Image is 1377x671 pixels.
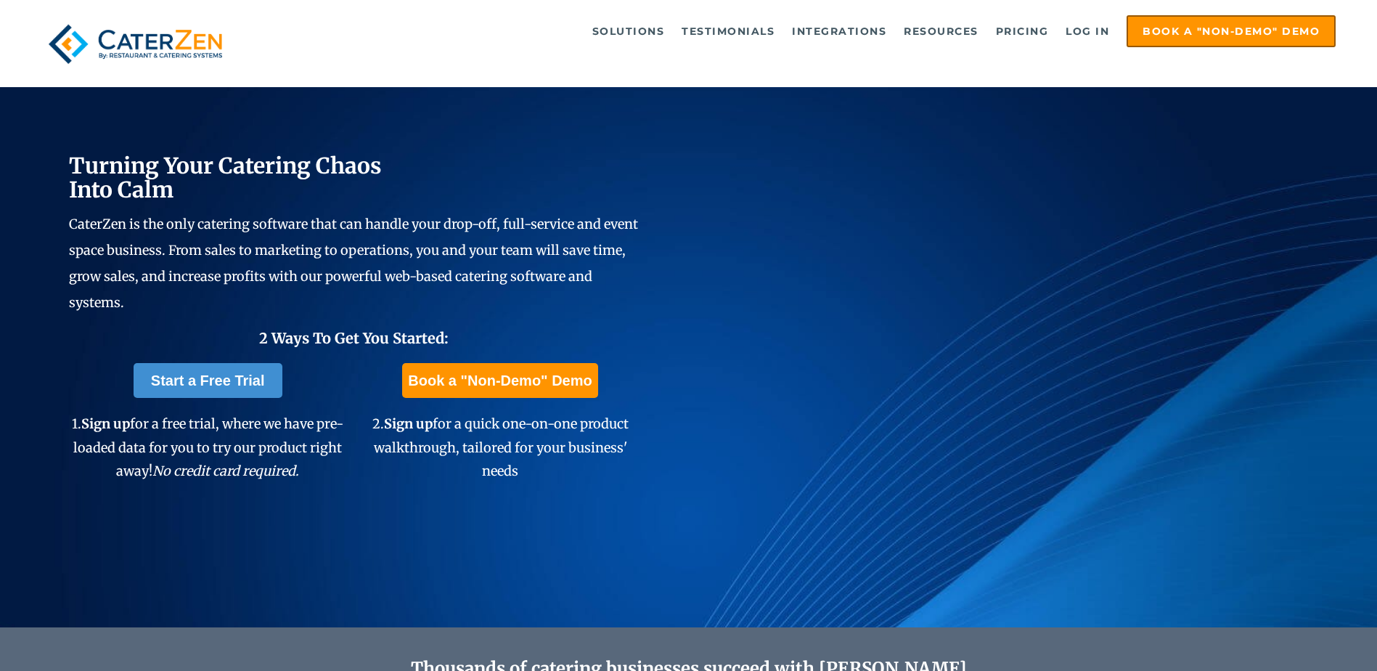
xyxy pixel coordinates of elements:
[263,15,1336,47] div: Navigation Menu
[69,216,638,311] span: CaterZen is the only catering software that can handle your drop-off, full-service and event spac...
[152,463,299,479] em: No credit card required.
[372,415,629,479] span: 2. for a quick one-on-one product walkthrough, tailored for your business' needs
[384,415,433,432] span: Sign up
[585,17,672,46] a: Solutions
[674,17,782,46] a: Testimonials
[402,363,597,398] a: Book a "Non-Demo" Demo
[785,17,894,46] a: Integrations
[989,17,1056,46] a: Pricing
[41,15,229,73] img: caterzen
[69,152,382,203] span: Turning Your Catering Chaos Into Calm
[1058,17,1116,46] a: Log in
[1248,614,1361,655] iframe: Help widget launcher
[134,363,282,398] a: Start a Free Trial
[72,415,343,479] span: 1. for a free trial, where we have pre-loaded data for you to try our product right away!
[896,17,986,46] a: Resources
[1127,15,1336,47] a: Book a "Non-Demo" Demo
[259,329,449,347] span: 2 Ways To Get You Started:
[81,415,130,432] span: Sign up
